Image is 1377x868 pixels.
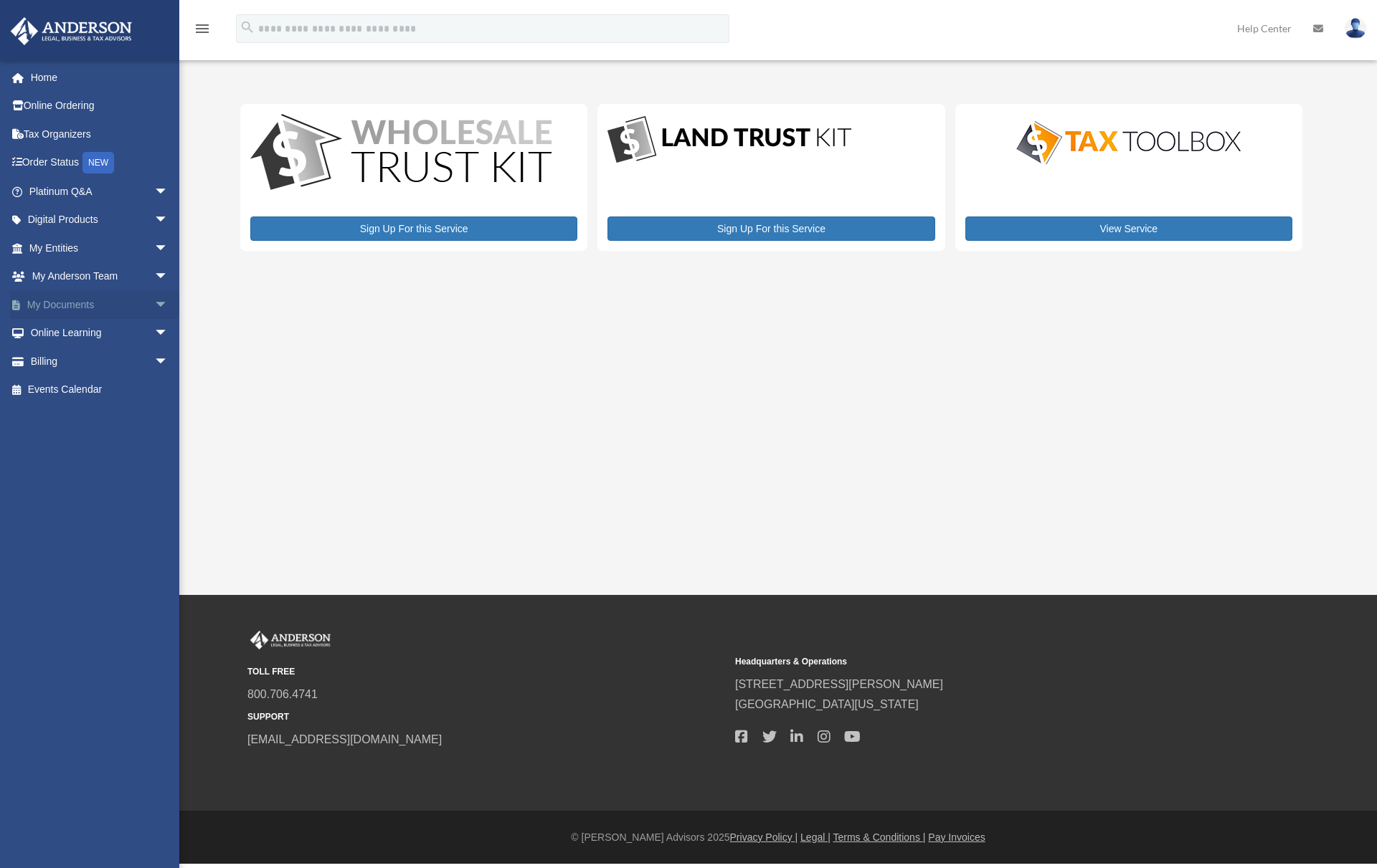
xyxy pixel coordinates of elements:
a: Pay Invoices [928,831,985,843]
a: 800.706.4741 [247,688,318,700]
span: arrow_drop_down [154,319,183,348]
small: TOLL FREE [247,664,725,679]
img: Anderson Advisors Platinum Portal [6,17,136,45]
img: Anderson Advisors Platinum Portal [247,631,333,649]
img: User Pic [1345,18,1366,39]
a: menu [194,25,211,37]
i: menu [194,20,211,37]
a: View Service [965,216,1292,241]
a: Online Ordering [10,92,190,120]
span: arrow_drop_down [154,177,183,206]
a: [STREET_ADDRESS][PERSON_NAME] [735,678,943,690]
span: arrow_drop_down [154,290,183,320]
a: Billingarrow_drop_down [10,347,190,376]
span: arrow_drop_down [154,206,183,235]
small: Headquarters & Operations [735,654,1213,669]
img: WS-Trust-Kit-lgo-1.jpg [250,114,552,194]
a: Digital Productsarrow_drop_down [10,206,183,234]
i: search [240,19,255,35]
span: arrow_drop_down [154,262,183,292]
a: My Anderson Teamarrow_drop_down [10,262,190,291]
a: Legal | [800,831,831,843]
a: Tax Organizers [10,120,190,148]
a: [GEOGRAPHIC_DATA][US_STATE] [735,698,919,710]
div: © [PERSON_NAME] Advisors 2025 [179,829,1377,846]
a: Sign Up For this Service [607,216,934,241]
small: SUPPORT [247,710,725,725]
a: Home [10,63,190,92]
a: [EMAIL_ADDRESS][DOMAIN_NAME] [247,733,442,745]
a: Terms & Conditions | [833,831,926,843]
img: LandTrust_lgo-1.jpg [607,114,851,166]
a: Events Calendar [10,376,190,404]
div: NEW [82,152,114,173]
a: My Documentsarrow_drop_down [10,290,190,319]
a: Platinum Q&Aarrow_drop_down [10,177,190,206]
a: My Entitiesarrow_drop_down [10,234,190,262]
a: Order StatusNEW [10,148,190,178]
span: arrow_drop_down [154,347,183,376]
a: Privacy Policy | [730,831,798,843]
span: arrow_drop_down [154,234,183,263]
a: Online Learningarrow_drop_down [10,319,190,348]
a: Sign Up For this Service [250,216,577,241]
